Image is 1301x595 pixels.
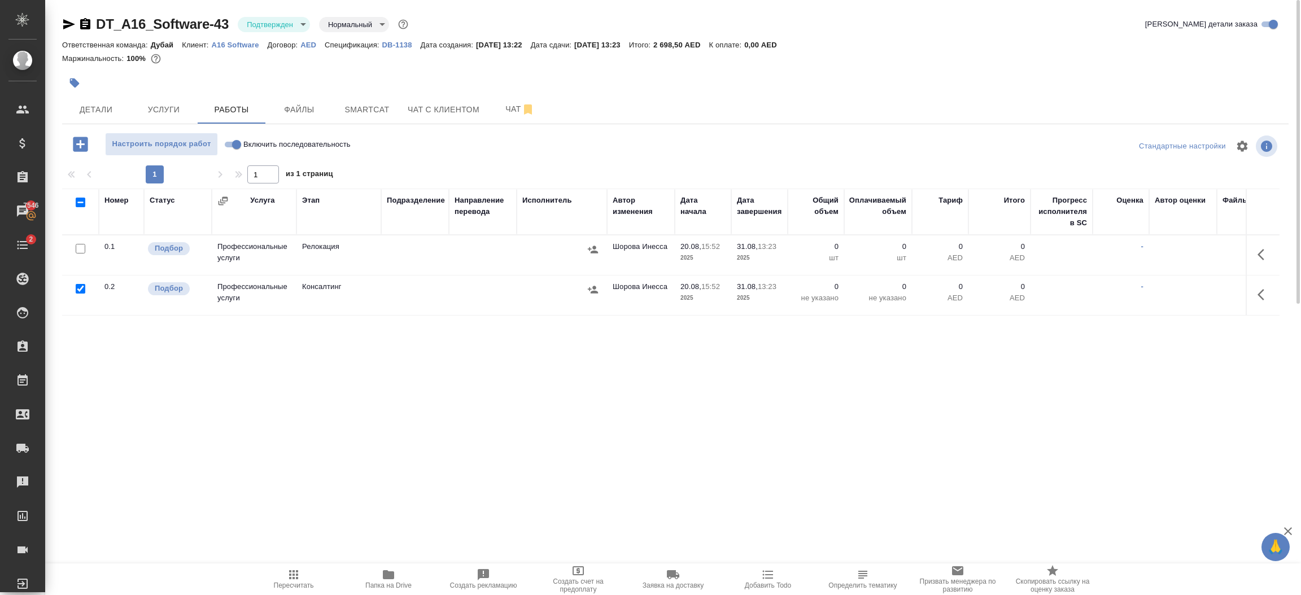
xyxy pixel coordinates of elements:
div: 0.2 [104,281,138,292]
p: Консалтинг [302,281,376,292]
button: Настроить порядок работ [105,133,218,156]
p: 0 [974,281,1025,292]
p: Дата сдачи: [531,41,574,49]
div: Номер [104,195,129,206]
svg: Отписаться [521,103,535,116]
button: Доп статусы указывают на важность/срочность заказа [396,17,411,32]
div: Направление перевода [455,195,511,217]
p: 0,00 AED [744,41,785,49]
p: 0 [918,241,963,252]
div: Оценка [1116,195,1143,206]
p: Спецификация: [325,41,382,49]
a: - [1141,282,1143,291]
span: Посмотреть информацию [1256,135,1280,157]
p: AED [918,252,963,264]
p: Подбор [155,283,183,294]
span: Smartcat [340,103,394,117]
a: DT_A16_Software-43 [96,16,229,32]
p: Релокация [302,241,376,252]
td: Профессиональные услуги [212,235,296,275]
button: 🙏 [1261,533,1290,561]
div: 0.1 [104,241,138,252]
td: Профессиональные услуги [212,275,296,315]
a: 2 [3,231,42,259]
p: Итого: [629,41,653,49]
div: Можно подбирать исполнителей [147,241,206,256]
span: Чат с клиентом [408,103,479,117]
span: Включить последовательность [243,139,351,150]
span: Услуги [137,103,191,117]
button: Добавить тэг [62,71,87,95]
p: 15:52 [701,242,720,251]
p: 31.08, [737,282,758,291]
div: Подтвержден [319,17,389,32]
p: 13:23 [758,242,776,251]
span: 🙏 [1266,535,1285,559]
p: 0 [918,281,963,292]
div: Можно подбирать исполнителей [147,281,206,296]
p: AED [974,292,1025,304]
p: шт [793,252,839,264]
p: Дубай [151,41,182,49]
p: 2025 [737,252,782,264]
p: 20.08, [680,282,701,291]
button: Назначить [584,241,601,258]
p: 2 698,50 AED [653,41,709,49]
p: AED [974,252,1025,264]
p: Клиент: [182,41,211,49]
p: Договор: [268,41,301,49]
span: 7546 [16,200,45,211]
p: 0 [850,241,906,252]
td: Шорова Инесса [607,235,675,275]
div: Прогресс исполнителя в SC [1036,195,1087,229]
span: Детали [69,103,123,117]
td: Шорова Инесса [607,275,675,315]
button: Скопировать ссылку [78,17,92,31]
div: Этап [302,195,320,206]
p: 15:52 [701,282,720,291]
p: 100% [126,54,149,63]
button: Нормальный [325,20,376,29]
div: Услуга [250,195,274,206]
a: - [1141,242,1143,251]
span: Настроить порядок работ [111,138,212,151]
p: AED [918,292,963,304]
p: Ответственная команда: [62,41,151,49]
p: Дата создания: [421,41,476,49]
p: не указано [793,292,839,304]
span: Чат [493,102,547,116]
p: [DATE] 13:23 [574,41,629,49]
div: Дата начала [680,195,726,217]
p: 2025 [737,292,782,304]
p: Маржинальность: [62,54,126,63]
button: Сгруппировать [217,195,229,207]
p: шт [850,252,906,264]
span: [PERSON_NAME] детали заказа [1145,19,1258,30]
span: Файлы [272,103,326,117]
div: Статус [150,195,175,206]
button: Подтвержден [243,20,296,29]
p: 20.08, [680,242,701,251]
div: Автор оценки [1155,195,1206,206]
p: К оплате: [709,41,744,49]
div: Автор изменения [613,195,669,217]
p: AED [300,41,325,49]
span: 2 [22,234,40,245]
a: A16 Software [212,40,268,49]
div: Подтвержден [238,17,310,32]
p: 2025 [680,292,726,304]
div: Файлы [1223,195,1248,206]
button: 0.00 AED; [149,51,163,66]
button: Скопировать ссылку для ЯМессенджера [62,17,76,31]
p: Подбор [155,243,183,254]
a: AED [300,40,325,49]
a: 7546 [3,197,42,225]
button: Добавить работу [65,133,96,156]
a: DB-1138 [382,40,421,49]
div: Оплачиваемый объем [849,195,906,217]
div: Общий объем [793,195,839,217]
div: Итого [1004,195,1025,206]
div: Подразделение [387,195,445,206]
span: Настроить таблицу [1229,133,1256,160]
p: 2025 [680,252,726,264]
